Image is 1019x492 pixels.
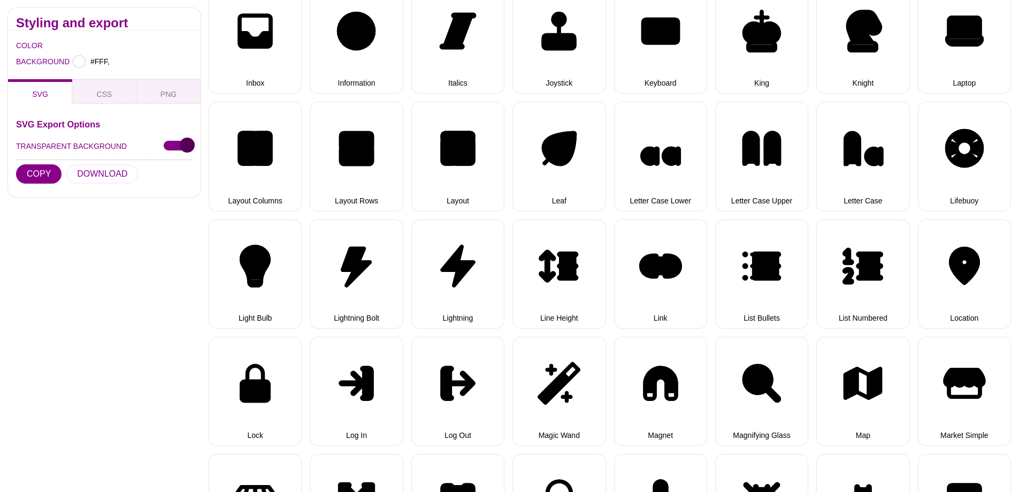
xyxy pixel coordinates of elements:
button: Letter Case Upper [715,102,808,211]
button: Link [614,219,707,329]
label: COLOR [16,39,29,52]
button: Layout Rows [310,102,403,211]
span: CSS [97,90,112,99]
button: Lightning Bolt [310,219,403,329]
button: Lightning [411,219,504,329]
label: TRANSPARENT BACKGROUND [16,139,127,153]
button: DOWNLOAD [66,164,138,184]
button: Layout Columns [209,102,302,211]
h3: SVG Export Options [16,120,193,128]
button: Location [918,219,1011,329]
button: Magnet [614,337,707,446]
button: Letter Case Lower [614,102,707,211]
button: Light Bulb [209,219,302,329]
button: COPY [16,164,62,184]
h2: Styling and export [16,19,193,27]
button: List Numbered [816,219,909,329]
label: BACKGROUND [16,55,29,69]
button: Log Out [411,337,504,446]
button: Map [816,337,909,446]
button: Letter Case [816,102,909,211]
button: Magic Wand [512,337,606,446]
button: PNG [136,79,201,104]
button: Line Height [512,219,606,329]
button: Layout [411,102,504,211]
button: Magnifying Glass [715,337,808,446]
button: Market Simple [918,337,1011,446]
button: Lock [209,337,302,446]
button: CSS [72,79,136,104]
button: Log In [310,337,403,446]
button: Leaf [512,102,606,211]
button: List Bullets [715,219,808,329]
button: Lifebuoy [918,102,1011,211]
span: PNG [160,90,177,99]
